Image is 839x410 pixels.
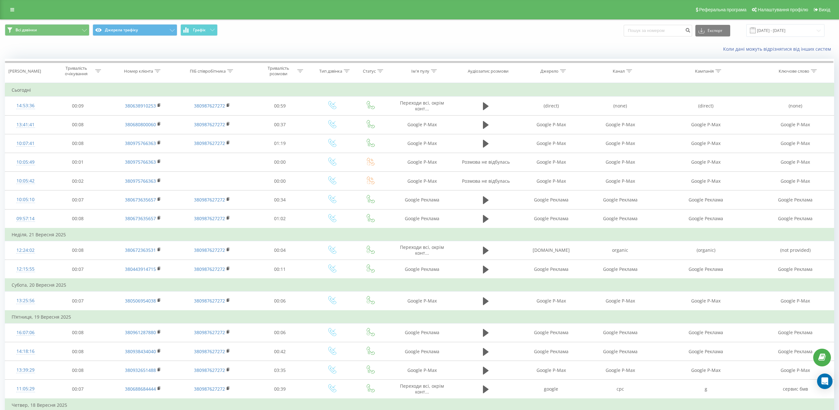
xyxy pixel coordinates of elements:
td: Google P-Max [517,115,586,134]
a: 380975766363 [125,140,156,146]
td: Google P-Max [655,361,757,380]
td: [DOMAIN_NAME] [517,241,586,260]
td: Google P-Max [517,134,586,153]
td: Google Реклама [757,342,834,361]
td: 00:39 [248,380,312,399]
td: Google Реклама [586,323,655,342]
td: 00:11 [248,260,312,279]
a: Коли дані можуть відрізнятися вiд інших систем [723,46,834,52]
td: Google Реклама [517,260,586,279]
td: Google Реклама [389,342,455,361]
td: 00:00 [248,153,312,171]
a: 380443914715 [125,266,156,272]
span: Переходи всі, окрім конт... [400,383,444,395]
td: Google P-Max [517,292,586,311]
td: 00:02 [46,172,110,190]
td: Google P-Max [389,153,455,171]
td: Google P-Max [389,361,455,380]
td: Google P-Max [655,153,757,171]
div: Open Intercom Messenger [817,374,833,389]
span: Налаштування профілю [758,7,808,12]
td: 00:08 [46,342,110,361]
div: Ключове слово [779,68,809,74]
div: Ім'я пулу [411,68,429,74]
td: Google P-Max [757,115,834,134]
td: Google P-Max [757,361,834,380]
td: Google P-Max [586,361,655,380]
td: 00:34 [248,190,312,209]
td: cpc [586,380,655,399]
div: 16:07:06 [12,326,39,339]
div: [PERSON_NAME] [8,68,41,74]
input: Пошук за номером [624,25,692,36]
td: 00:06 [248,323,312,342]
button: Всі дзвінки [5,24,89,36]
td: 00:09 [46,97,110,115]
td: Google Реклама [655,342,757,361]
td: Google P-Max [586,134,655,153]
td: Google P-Max [517,153,586,171]
td: Google Реклама [757,209,834,228]
td: Google P-Max [655,134,757,153]
td: Google P-Max [517,361,586,380]
td: Google Реклама [517,190,586,209]
a: 380987627272 [194,140,225,146]
td: Google P-Max [389,172,455,190]
span: Переходи всі, окрім конт... [400,244,444,256]
a: 380987627272 [194,367,225,373]
td: 00:08 [46,115,110,134]
td: Google Реклама [757,323,834,342]
div: 12:15:55 [12,263,39,275]
td: 00:42 [248,342,312,361]
td: Google Реклама [389,209,455,228]
a: 380987627272 [194,215,225,221]
a: 380987627272 [194,266,225,272]
td: 00:08 [46,323,110,342]
td: Google P-Max [655,115,757,134]
a: 380987627272 [194,298,225,304]
a: 380987627272 [194,121,225,128]
td: 03:35 [248,361,312,380]
div: Аудіозапис розмови [468,68,508,74]
td: Сьогодні [5,84,834,97]
td: Google Реклама [757,190,834,209]
td: Google Реклама [586,342,655,361]
td: Google Реклама [757,260,834,279]
td: (direct) [655,97,757,115]
td: 00:08 [46,361,110,380]
td: сервис бмв [757,380,834,399]
a: 380987627272 [194,247,225,253]
td: Google Реклама [586,260,655,279]
div: 10:07:41 [12,137,39,150]
span: Вихід [819,7,830,12]
td: 00:01 [46,153,110,171]
div: Канал [613,68,625,74]
td: Google Реклама [655,190,757,209]
td: (organic) [655,241,757,260]
td: 01:19 [248,134,312,153]
span: Розмова не відбулась [462,178,510,184]
button: Графік [180,24,218,36]
td: Google Реклама [517,209,586,228]
a: 380638910253 [125,103,156,109]
td: Google Реклама [655,260,757,279]
button: Джерела трафіку [93,24,177,36]
td: П’ятниця, 19 Вересня 2025 [5,311,834,323]
td: Google P-Max [586,153,655,171]
td: (none) [757,97,834,115]
a: 380987627272 [194,329,225,335]
td: Google Реклама [517,342,586,361]
div: 13:25:56 [12,294,39,307]
td: 00:00 [248,172,312,190]
div: 13:41:41 [12,118,39,131]
div: 12:24:02 [12,244,39,257]
div: 10:05:42 [12,175,39,187]
td: 00:07 [46,380,110,399]
td: Google P-Max [655,292,757,311]
div: Кампанія [695,68,714,74]
td: 00:07 [46,190,110,209]
td: (not provided) [757,241,834,260]
td: Google P-Max [757,153,834,171]
td: Google P-Max [757,134,834,153]
td: Google Реклама [655,209,757,228]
